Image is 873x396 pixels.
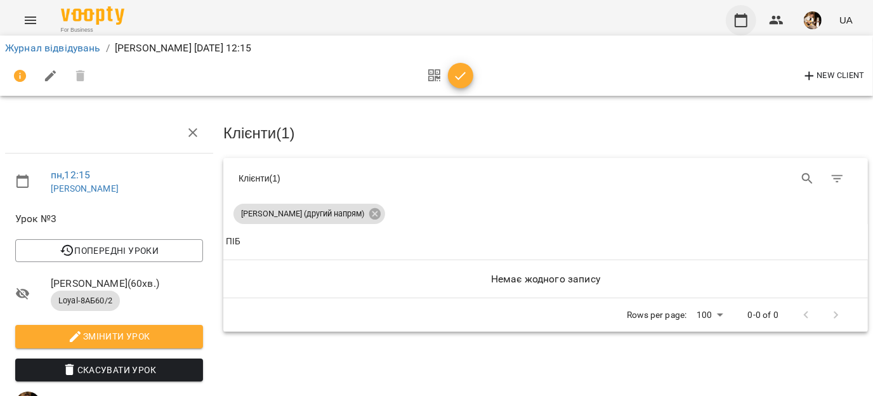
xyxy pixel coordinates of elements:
span: Попередні уроки [25,243,193,258]
span: New Client [802,69,865,84]
button: UA [834,8,858,32]
h6: Немає жодного запису [226,270,865,288]
p: 0-0 of 0 [748,309,778,322]
img: 0162ea527a5616b79ea1cf03ccdd73a5.jpg [804,11,822,29]
div: Table Toolbar [223,158,868,199]
p: Rows per page: [627,309,686,322]
div: [PERSON_NAME] (другий напрям) [233,204,385,224]
span: UA [839,13,853,27]
a: [PERSON_NAME] [51,183,119,194]
a: пн , 12:15 [51,169,90,181]
span: Урок №3 [15,211,203,227]
a: Журнал відвідувань [5,42,101,54]
span: ПІБ [226,234,865,249]
h3: Клієнти ( 1 ) [223,125,868,142]
span: Loyal-8АБ60/2 [51,295,120,307]
button: Menu [15,5,46,36]
div: Клієнти ( 1 ) [239,172,536,185]
button: Попередні уроки [15,239,203,262]
span: Змінити урок [25,329,193,344]
button: Змінити урок [15,325,203,348]
button: Фільтр [822,164,853,194]
li: / [106,41,110,56]
span: For Business [61,26,124,34]
div: 100 [692,306,727,324]
div: ПІБ [226,234,240,249]
p: [PERSON_NAME] [DATE] 12:15 [115,41,252,56]
nav: breadcrumb [5,41,868,56]
button: Скасувати Урок [15,359,203,381]
div: Sort [226,234,240,249]
button: New Client [799,66,868,86]
span: Скасувати Урок [25,362,193,378]
span: [PERSON_NAME] ( 60 хв. ) [51,276,203,291]
button: Search [792,164,823,194]
img: Voopty Logo [61,6,124,25]
span: [PERSON_NAME] (другий напрям) [233,208,372,220]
